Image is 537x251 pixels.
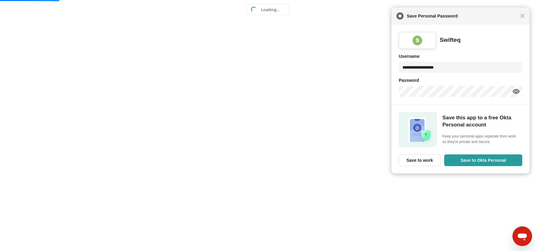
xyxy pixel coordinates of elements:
h6: Username [399,53,522,60]
h5: Save this app to a free Okta Personal account [442,114,520,128]
button: Save to Okta Personal [444,154,522,166]
button: Save to work [399,154,441,166]
iframe: Button to launch messaging window [512,226,532,246]
span: Save Personal Password [404,12,520,20]
span: Keep your personal apps separate from work so they're private and secure. [442,133,520,145]
h6: Password [399,77,522,84]
div: Swifteq [440,36,461,44]
img: +tUtkAAAAAZJREFUAwAd4IbCpUCo3QAAAABJRU5ErkJggg== [412,35,423,46]
span: Close [520,14,525,18]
